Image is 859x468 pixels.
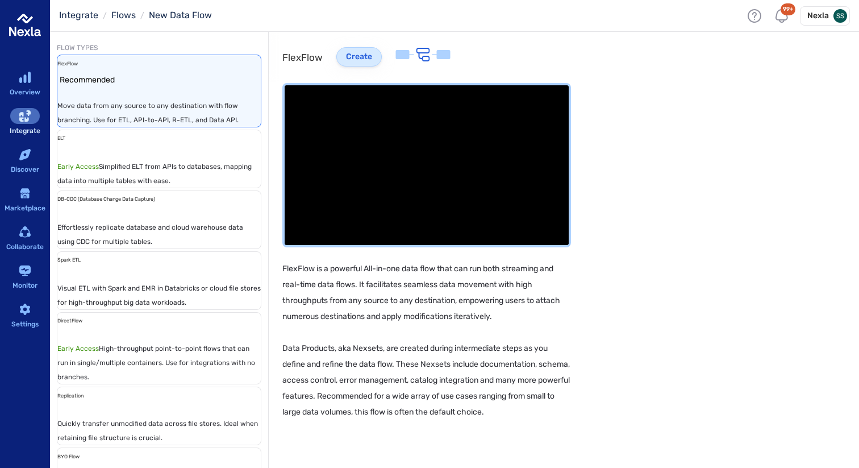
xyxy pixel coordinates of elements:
div: 99+ [781,3,795,16]
span: Simplified ELT from APIs to databases, mapping data into multiple tables with ease. [57,163,252,185]
a: Overview [7,68,43,100]
a: Settings [7,300,43,332]
p: FlexFlow is a powerful All-in-one data flow that can run both streaming and real-time data flows.... [282,261,571,420]
a: Monitor [7,262,43,293]
a: Integrate [7,107,43,139]
h6: FlexFlow [57,61,261,67]
div: SS [833,9,847,23]
a: New Data Flow [149,10,212,20]
h6: DirectFlow [57,318,261,324]
li: / [103,9,107,23]
span: High-throughput point-to-point flows that can run in single/multiple containers. Use for integrat... [57,345,255,381]
div: Settings [11,318,39,330]
div: Discover [11,164,39,176]
span: Quickly transfer unmodified data across file stores. Ideal when retaining file structure is crucial. [57,420,258,442]
span: Flow Types [57,43,261,52]
div: Collaborate [6,241,44,253]
div: Monitor [12,280,37,292]
span: Early Access [57,163,99,171]
nav: breadcrumb [59,9,212,23]
h6: Spark ETL [57,258,261,263]
div: Help [745,7,764,25]
span: Move data from any source to any destination with flow branching. Use for ETL, API-to-API, R-ETL,... [57,102,239,124]
span: Visual ETL with Spark and EMR in Databricks or cloud file stores for high-throughput big data wor... [57,284,261,307]
a: Flows [111,10,136,20]
a: Discover [7,146,43,177]
div: Marketplace [5,202,45,214]
span: Early Access [57,345,99,353]
button: Create [336,47,382,67]
span: Effortlessly replicate database and cloud warehouse data using CDC for multiple tables. [57,223,243,246]
h6: BYO Flow [57,454,261,460]
div: Overview [10,86,40,98]
img: logo [9,9,41,41]
h6: ELT [57,136,261,142]
h3: FlexFlow [282,52,323,63]
span: Recommended [57,75,117,85]
div: Notifications [773,7,791,25]
li: / [140,9,144,23]
a: Integrate [59,10,98,20]
div: Integrate [10,125,40,137]
h6: Replication [57,394,261,399]
h6: Nexla [807,10,829,22]
a: Marketplace [7,184,43,216]
a: Collaborate [7,223,43,255]
h6: DB-CDC (Database Change Data Capture) [57,197,261,202]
